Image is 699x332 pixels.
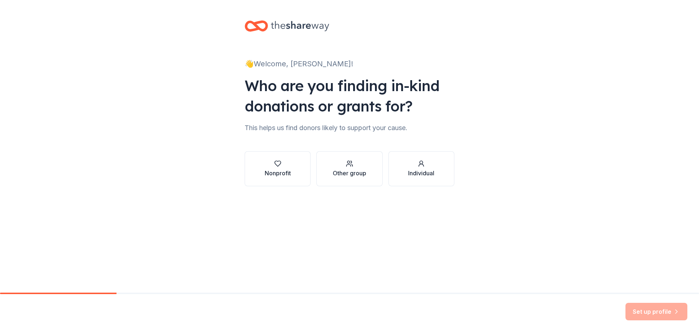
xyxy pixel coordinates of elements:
div: Other group [333,169,366,177]
div: 👋 Welcome, [PERSON_NAME]! [245,58,454,70]
div: Nonprofit [265,169,291,177]
div: Individual [408,169,434,177]
div: This helps us find donors likely to support your cause. [245,122,454,134]
div: Who are you finding in-kind donations or grants for? [245,75,454,116]
button: Individual [388,151,454,186]
button: Other group [316,151,382,186]
button: Nonprofit [245,151,311,186]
